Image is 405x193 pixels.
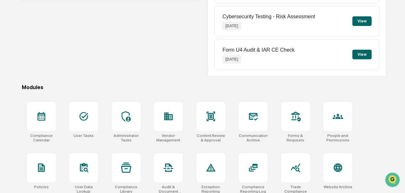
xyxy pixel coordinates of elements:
[6,81,12,86] div: 🖐️
[112,133,141,142] div: Administrator Tasks
[22,84,386,90] div: Modules
[6,13,117,23] p: How can we help?
[6,93,12,98] div: 🔎
[4,90,43,102] a: 🔎Data Lookup
[109,51,117,58] button: Start new chat
[6,49,18,60] img: 1746055101610-c473b297-6a78-478c-a979-82029cc54cd1
[27,133,56,142] div: Compliance Calendar
[4,78,44,89] a: 🖐️Preclearance
[222,47,295,53] p: Form U4 Audit & IAR CE Check
[222,14,315,20] p: Cybersecurity Testing - Risk Assessment
[196,133,225,142] div: Content Review & Approval
[73,133,94,138] div: User Tasks
[13,80,41,87] span: Preclearance
[222,22,241,30] p: [DATE]
[53,80,80,87] span: Attestations
[222,55,241,63] p: [DATE]
[239,133,268,142] div: Communications Archive
[47,81,52,86] div: 🗄️
[64,108,78,113] span: Pylon
[154,133,183,142] div: Vendor Management
[13,93,40,99] span: Data Lookup
[45,108,78,113] a: Powered byPylon
[323,133,352,142] div: People and Permissions
[323,185,352,189] div: Website Archive
[44,78,82,89] a: 🗄️Attestations
[22,49,105,55] div: Start new chat
[384,172,402,189] iframe: Open customer support
[352,50,372,59] button: View
[22,55,81,60] div: We're available if you need us!
[352,16,372,26] button: View
[281,133,310,142] div: Forms & Requests
[34,185,49,189] div: Policies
